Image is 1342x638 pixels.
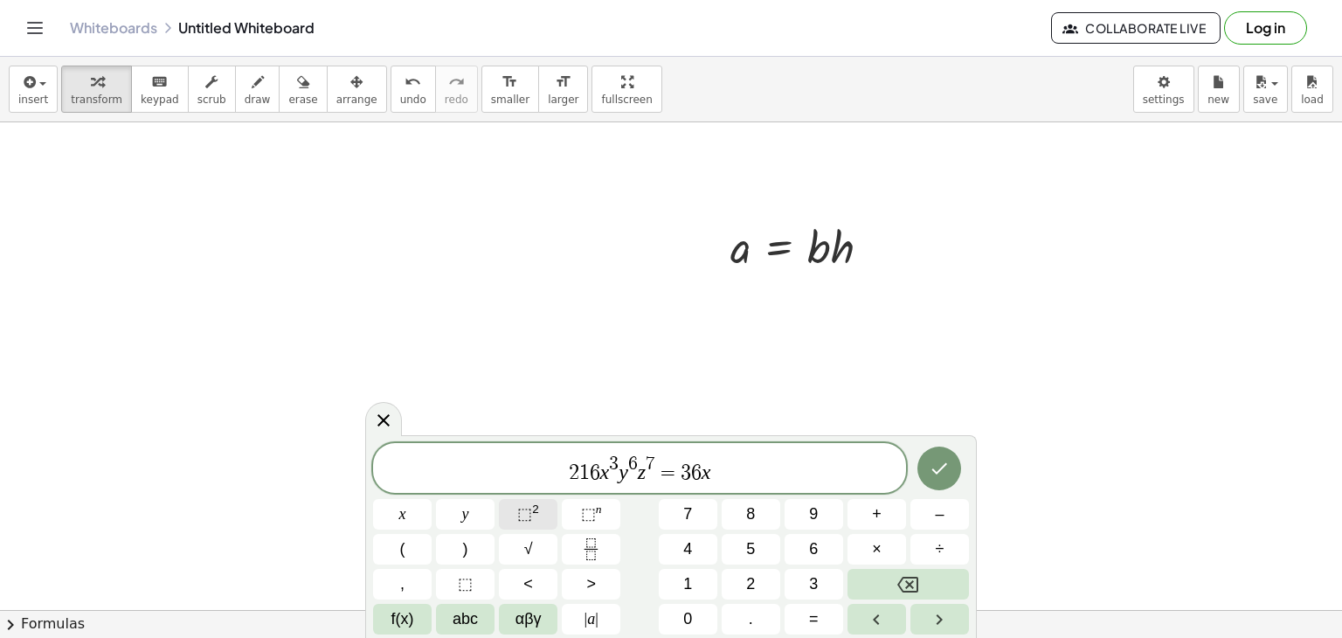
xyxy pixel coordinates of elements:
span: fullscreen [601,94,652,106]
span: y [462,503,469,526]
span: | [585,610,588,628]
button: Greek alphabet [499,604,557,635]
span: load [1301,94,1324,106]
button: Placeholder [436,569,495,600]
button: Square root [499,534,557,565]
span: = [809,607,819,631]
span: 3 [809,572,818,596]
span: ) [463,537,468,561]
span: ⬚ [581,505,596,523]
button: Squared [499,499,557,530]
span: 3 [609,454,619,474]
button: y [436,499,495,530]
span: 9 [809,503,818,526]
var: y [619,461,628,483]
span: + [872,503,882,526]
span: 6 [691,462,702,483]
span: ⬚ [517,505,532,523]
button: Plus [847,499,906,530]
span: – [935,503,944,526]
span: undo [400,94,426,106]
button: Divide [910,534,969,565]
button: 1 [659,569,717,600]
button: arrange [327,66,387,113]
span: 6 [628,454,638,474]
span: 5 [746,537,755,561]
span: arrange [336,94,377,106]
span: settings [1143,94,1185,106]
span: save [1253,94,1277,106]
i: format_size [555,72,571,93]
span: 3 [681,462,691,483]
button: format_sizelarger [538,66,588,113]
span: × [872,537,882,561]
button: format_sizesmaller [481,66,539,113]
i: undo [405,72,421,93]
sup: n [596,503,602,516]
button: load [1291,66,1333,113]
span: 2 [569,462,579,483]
button: new [1198,66,1240,113]
span: x [399,503,406,526]
sup: 2 [532,503,539,516]
span: 4 [683,537,692,561]
button: insert [9,66,58,113]
button: Equals [785,604,843,635]
button: Left arrow [847,604,906,635]
span: | [595,610,598,628]
span: new [1207,94,1229,106]
button: 0 [659,604,717,635]
span: Collaborate Live [1066,20,1206,36]
button: Absolute value [562,604,620,635]
button: undoundo [391,66,436,113]
span: √ [524,537,533,561]
button: Done [917,447,961,490]
button: keyboardkeypad [131,66,189,113]
span: redo [445,94,468,106]
button: 8 [722,499,780,530]
button: x [373,499,432,530]
span: 0 [683,607,692,631]
span: smaller [491,94,529,106]
button: Right arrow [910,604,969,635]
span: 1 [683,572,692,596]
button: Minus [910,499,969,530]
button: Log in [1224,11,1307,45]
span: abc [453,607,478,631]
span: 2 [746,572,755,596]
span: ⬚ [458,572,473,596]
button: Backspace [847,569,969,600]
button: ( [373,534,432,565]
i: keyboard [151,72,168,93]
span: draw [245,94,271,106]
button: redoredo [435,66,478,113]
button: . [722,604,780,635]
button: Fraction [562,534,620,565]
button: scrub [188,66,236,113]
button: Alphabet [436,604,495,635]
span: ÷ [936,537,944,561]
button: 3 [785,569,843,600]
span: 7 [646,454,655,474]
var: x [600,461,610,483]
button: 7 [659,499,717,530]
span: 8 [746,503,755,526]
span: f(x) [391,607,414,631]
var: z [638,461,646,483]
button: 2 [722,569,780,600]
span: scrub [197,94,226,106]
a: Whiteboards [70,19,157,37]
button: Functions [373,604,432,635]
var: x [702,461,711,483]
span: αβγ [515,607,542,631]
i: format_size [502,72,518,93]
span: = [655,462,681,483]
span: ( [400,537,405,561]
i: redo [448,72,465,93]
span: erase [288,94,317,106]
span: . [749,607,753,631]
button: Toggle navigation [21,14,49,42]
button: erase [279,66,327,113]
button: Superscript [562,499,620,530]
button: settings [1133,66,1194,113]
